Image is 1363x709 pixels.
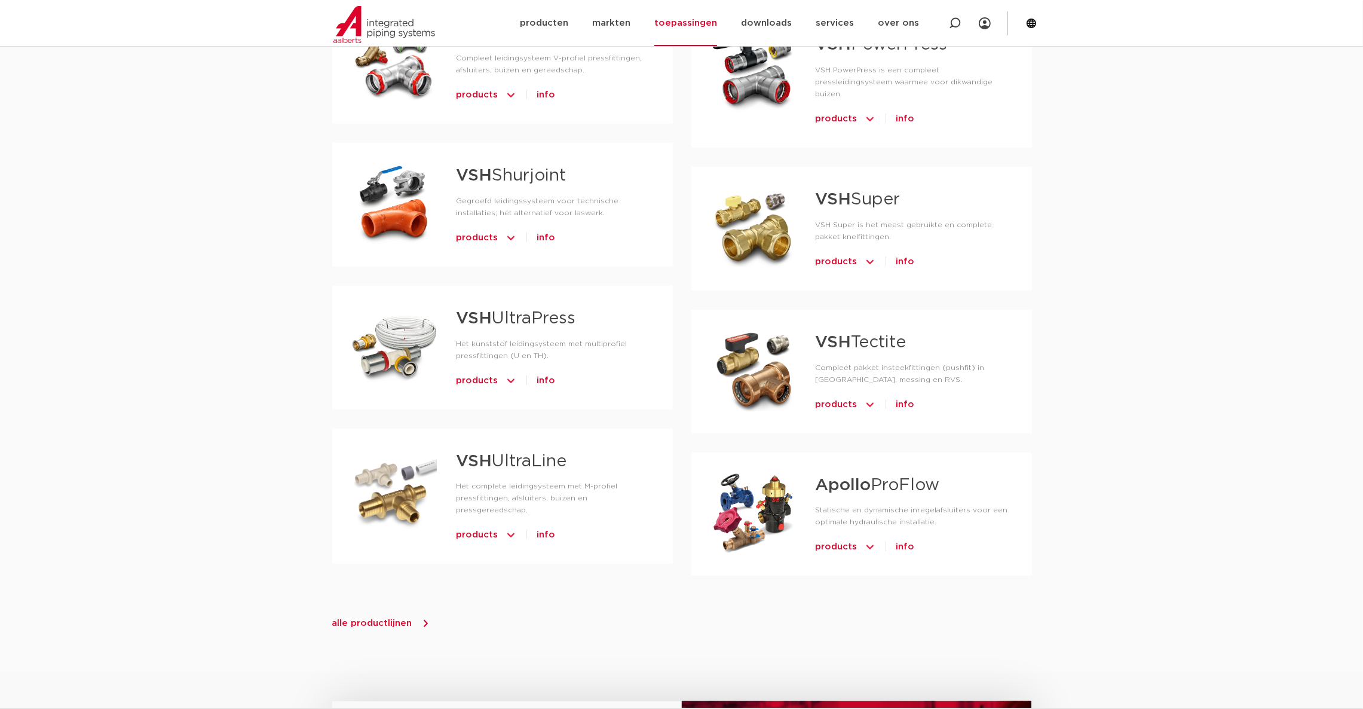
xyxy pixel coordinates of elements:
[896,537,914,557] a: info
[456,371,498,390] span: products
[456,525,498,545] span: products
[815,395,857,414] span: products
[505,228,517,247] img: icon-chevron-up-1.svg
[456,228,498,247] span: products
[456,480,654,516] p: Het complete leidingsysteem met M-profiel pressfittingen, afsluiters, buizen en pressgereedschap.
[456,310,575,327] a: VSHUltraPress
[815,252,857,271] span: products
[815,334,851,351] strong: VSH
[537,371,555,390] a: info
[456,338,654,362] p: Het kunststof leidingsysteem met multiprofiel pressfittingen (U en TH).
[456,453,566,470] a: VSHUltraLine
[456,310,492,327] strong: VSH
[456,85,498,105] span: products
[537,525,555,545] a: info
[505,525,517,545] img: icon-chevron-up-1.svg
[815,64,1013,100] p: VSH PowerPress is een compleet pressleidingsysteem waarmee voor dikwandige buizen.
[815,477,871,494] strong: Apollo
[332,619,412,628] span: alle productlijnen
[864,537,876,557] img: icon-chevron-up-1.svg
[456,195,654,219] p: Gegroefd leidingssysteem voor technische installaties; hét alternatief voor laswerk.
[815,362,1013,386] p: Compleet pakket insteekfittingen (pushfit) in [GEOGRAPHIC_DATA], messing en RVS.
[456,167,566,184] a: VSHShurjoint
[815,504,1013,528] p: Statische en dynamische inregelafsluiters voor een optimale hydraulische installatie.
[505,85,517,105] img: icon-chevron-up-1.svg
[332,618,431,629] a: alle productlijnen
[815,219,1013,243] p: VSH Super is het meest gebruikte en complete pakket knelfittingen.
[864,109,876,129] img: icon-chevron-up-1.svg
[896,252,914,271] a: info
[864,252,876,271] img: icon-chevron-up-1.svg
[815,477,939,494] a: ApolloProFlow
[864,395,876,414] img: icon-chevron-up-1.svg
[537,228,555,247] a: info
[815,109,857,129] span: products
[456,52,654,76] p: Compleet leidingsysteem V-profiel pressfittingen, afsluiters, buizen en gereedschap.
[815,191,900,208] a: VSHSuper
[815,537,857,557] span: products
[456,453,492,470] strong: VSH
[505,371,517,390] img: icon-chevron-up-1.svg
[896,395,914,414] a: info
[815,334,906,351] a: VSHTectite
[815,191,851,208] strong: VSH
[456,167,492,184] strong: VSH
[896,109,914,129] a: info
[537,85,555,105] a: info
